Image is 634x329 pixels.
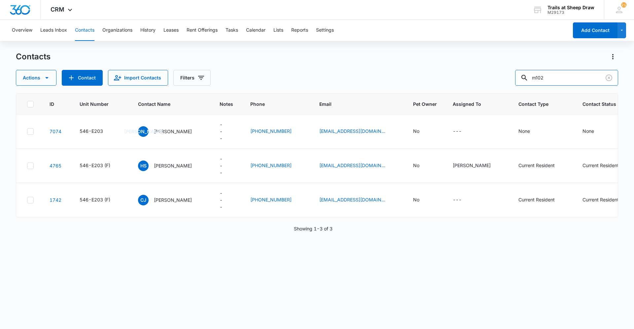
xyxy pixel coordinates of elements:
span: Pet Owner [413,101,437,107]
button: Actions [608,51,618,62]
button: Lists [273,20,283,41]
div: Phone - (419) 575-9965 - Select to Edit Field [250,128,303,135]
button: Organizations [102,20,132,41]
div: No [413,196,419,203]
div: Phone - (970) 815-9044 - Select to Edit Field [250,162,303,170]
span: Notes [220,101,234,107]
a: [EMAIL_ADDRESS][DOMAIN_NAME] [319,128,385,135]
button: Settings [316,20,334,41]
div: Notes - - Select to Edit Field [220,121,234,142]
div: account id [547,10,594,15]
span: CRM [51,6,64,13]
div: --- [453,196,462,204]
div: Pet Owner - No - Select to Edit Field [413,162,431,170]
div: Contact Status - Current Resident - Select to Edit Field [582,162,631,170]
button: Rent Offerings [187,20,218,41]
div: Unit Number - 546-E203 (F) - Select to Edit Field [80,196,122,204]
button: Tasks [226,20,238,41]
div: --- [453,128,462,135]
a: Navigate to contact details page for Cynthia Johnson [50,197,61,203]
p: [PERSON_NAME] [154,196,192,203]
div: [PERSON_NAME] [453,162,491,169]
button: Filters [173,70,211,86]
span: CJ [138,195,149,205]
span: ID [50,101,54,107]
div: Contact Name - Jasmine Allen Marsh - Select to Edit Field [138,126,204,137]
div: Contact Name - Cynthia Johnson - Select to Edit Field [138,195,204,205]
div: --- [220,155,223,176]
div: notifications count [621,2,626,8]
div: Contact Type - None - Select to Edit Field [518,128,542,135]
p: [PERSON_NAME] [154,128,192,135]
button: Calendar [246,20,265,41]
div: Contact Status - Current Resident - Select to Edit Field [582,196,631,204]
div: Email - Jmmarsh@gmail.com - Select to Edit Field [319,128,397,135]
p: [PERSON_NAME] [154,162,192,169]
button: Reports [291,20,308,41]
button: Contacts [75,20,94,41]
span: Contact Status [582,101,621,107]
p: Showing 1-3 of 3 [294,225,333,232]
div: Contact Status - None - Select to Edit Field [582,128,606,135]
a: [PHONE_NUMBER] [250,128,292,135]
div: Unit Number - 546-E203 - Select to Edit Field [80,128,115,135]
div: Notes - - Select to Edit Field [220,155,234,176]
span: 21 [621,2,626,8]
button: Add Contact [573,22,617,38]
a: Navigate to contact details page for Jasmine Allen Marsh [50,129,61,134]
div: Pet Owner - No - Select to Edit Field [413,196,431,204]
div: account name [547,5,594,10]
a: [PHONE_NUMBER] [250,162,292,169]
div: Pet Owner - No - Select to Edit Field [413,128,431,135]
div: 546-E203 (F) [80,162,110,169]
div: Email - huldasgbabe@yahoo.com - Select to Edit Field [319,162,397,170]
span: Contact Name [138,101,194,107]
div: --- [220,190,223,210]
a: Navigate to contact details page for Hulda S. Vela [50,163,61,168]
span: Contact Type [518,101,557,107]
div: --- [220,121,223,142]
span: Unit Number [80,101,122,107]
a: [EMAIL_ADDRESS][DOMAIN_NAME] [319,162,385,169]
div: Assigned To - - Select to Edit Field [453,128,474,135]
div: 546-E203 [80,128,103,135]
button: Clear [604,73,614,83]
div: Contact Type - Current Resident - Select to Edit Field [518,196,567,204]
button: Leases [163,20,179,41]
div: None [582,128,594,135]
button: History [140,20,156,41]
span: [PERSON_NAME] [138,126,149,137]
span: Email [319,101,388,107]
div: Assigned To - - Select to Edit Field [453,196,474,204]
span: Phone [250,101,294,107]
span: HS [138,161,149,171]
button: Add Contact [62,70,103,86]
h1: Contacts [16,52,51,62]
div: Current Resident [518,162,555,169]
button: Actions [16,70,56,86]
div: Assigned To - Sydnee Powell - Select to Edit Field [453,162,503,170]
div: Notes - - Select to Edit Field [220,190,234,210]
button: Overview [12,20,32,41]
button: Leads Inbox [40,20,67,41]
div: 546-E203 (F) [80,196,110,203]
span: Assigned To [453,101,493,107]
div: Unit Number - 546-E203 (F) - Select to Edit Field [80,162,122,170]
div: Current Resident [582,196,619,203]
a: [PHONE_NUMBER] [250,196,292,203]
div: None [518,128,530,135]
button: Import Contacts [108,70,168,86]
div: Current Resident [582,162,619,169]
input: Search Contacts [515,70,618,86]
div: Current Resident [518,196,555,203]
a: [EMAIL_ADDRESS][DOMAIN_NAME] [319,196,385,203]
div: Phone - (970) 488-9175 - Select to Edit Field [250,196,303,204]
div: Contact Name - Hulda S. Vela - Select to Edit Field [138,161,204,171]
div: No [413,162,419,169]
div: Contact Type - Current Resident - Select to Edit Field [518,162,567,170]
div: Email - ckjohn53@yahoo.com - Select to Edit Field [319,196,397,204]
div: No [413,128,419,135]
